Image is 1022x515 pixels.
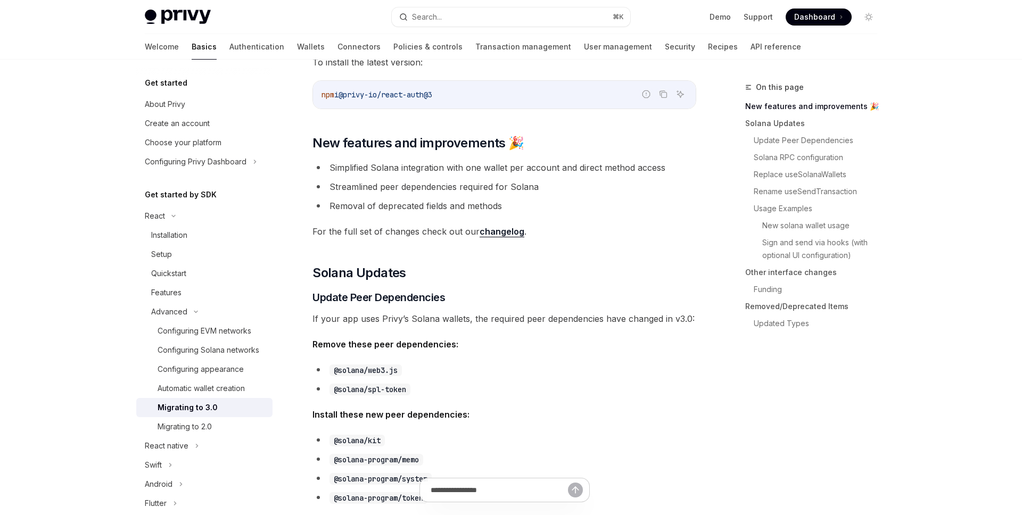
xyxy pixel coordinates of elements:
code: @solana/kit [329,435,385,446]
div: Features [151,286,182,299]
span: For the full set of changes check out our . [312,224,696,239]
a: API reference [751,34,801,60]
li: Simplified Solana integration with one wallet per account and direct method access [312,160,696,175]
h5: Get started [145,77,187,89]
a: Other interface changes [745,264,886,281]
a: Replace useSolanaWallets [754,166,886,183]
code: @solana-program/memo [329,454,423,466]
a: Removed/Deprecated Items [745,298,886,315]
div: React native [145,439,188,452]
a: Quickstart [136,264,273,283]
a: Solana RPC configuration [754,149,886,166]
span: npm [322,90,334,99]
div: Advanced [151,305,187,318]
div: Automatic wallet creation [158,382,245,395]
a: New solana wallet usage [762,217,886,234]
a: Features [136,283,273,302]
span: To install the latest version: [312,55,696,70]
span: ⌘ K [613,13,624,21]
a: Wallets [297,34,325,60]
button: Search...⌘K [392,7,630,27]
code: @solana-program/system [329,473,432,485]
img: light logo [145,10,211,24]
span: @privy-io/react-auth@3 [339,90,432,99]
a: Rename useSendTransaction [754,183,886,200]
div: Create an account [145,117,210,130]
div: About Privy [145,98,185,111]
div: Quickstart [151,267,186,280]
a: Security [665,34,695,60]
button: Copy the contents from the code block [656,87,670,101]
div: Configuring Privy Dashboard [145,155,246,168]
div: Configuring EVM networks [158,325,251,337]
code: @solana/spl-token [329,384,410,395]
div: Migrating to 3.0 [158,401,218,414]
li: Removal of deprecated fields and methods [312,198,696,213]
a: Welcome [145,34,179,60]
div: Flutter [145,497,167,510]
a: Configuring Solana networks [136,340,273,360]
a: Demo [710,12,731,22]
a: User management [584,34,652,60]
span: Solana Updates [312,264,406,281]
a: Policies & controls [393,34,463,60]
a: Configuring appearance [136,360,273,379]
div: Choose your platform [145,136,221,149]
button: Ask AI [673,87,687,101]
code: @solana/web3.js [329,364,402,376]
a: Dashboard [786,9,852,26]
span: New features and improvements 🎉 [312,135,524,152]
a: Migrating to 3.0 [136,398,273,417]
button: Report incorrect code [639,87,653,101]
div: Setup [151,248,172,261]
a: Choose your platform [136,133,273,152]
a: changelog [480,226,524,237]
div: Swift [145,459,162,471]
a: Update Peer Dependencies [754,132,886,149]
span: Update Peer Dependencies [312,290,445,305]
div: Configuring Solana networks [158,344,259,356]
a: Create an account [136,114,273,133]
a: Recipes [708,34,738,60]
a: Configuring EVM networks [136,321,273,340]
strong: Remove these peer dependencies: [312,339,458,350]
span: Dashboard [794,12,835,22]
li: Streamlined peer dependencies required for Solana [312,179,696,194]
span: On this page [756,81,804,94]
a: Basics [192,34,217,60]
a: Setup [136,245,273,264]
div: Android [145,478,172,491]
a: Automatic wallet creation [136,379,273,398]
h5: Get started by SDK [145,188,217,201]
a: Support [744,12,773,22]
a: Connectors [337,34,381,60]
a: Authentication [229,34,284,60]
span: i [334,90,339,99]
a: New features and improvements 🎉 [745,98,886,115]
a: Sign and send via hooks (with optional UI configuration) [762,234,886,264]
a: Transaction management [475,34,571,60]
div: Migrating to 2.0 [158,420,212,433]
a: Installation [136,226,273,245]
a: About Privy [136,95,273,114]
div: Installation [151,229,187,242]
button: Toggle dark mode [860,9,877,26]
div: React [145,210,165,222]
a: Solana Updates [745,115,886,132]
a: Funding [754,281,886,298]
span: If your app uses Privy’s Solana wallets, the required peer dependencies have changed in v3.0: [312,311,696,326]
strong: Install these new peer dependencies: [312,409,469,420]
a: Migrating to 2.0 [136,417,273,436]
a: Updated Types [754,315,886,332]
a: Usage Examples [754,200,886,217]
div: Configuring appearance [158,363,244,376]
button: Send message [568,483,583,497]
div: Search... [412,11,442,23]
